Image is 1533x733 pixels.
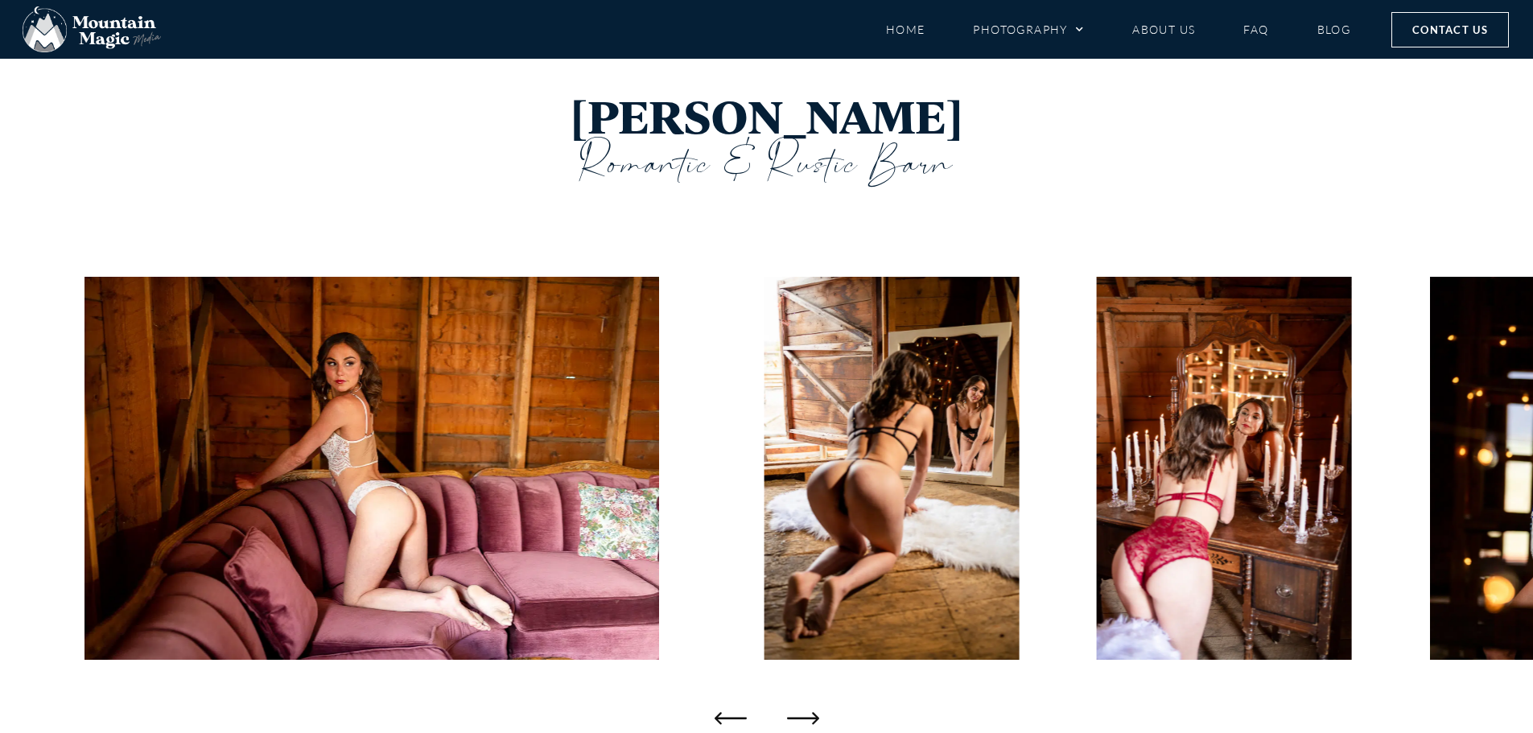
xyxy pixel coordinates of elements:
[84,277,659,660] img: Rustic Romantic Barn Boudoir Session Gunnison Crested Butte photographer Gunnison photographers C...
[284,91,1250,142] h1: [PERSON_NAME]
[1132,15,1195,43] a: About Us
[1097,277,1352,660] img: Rustic Romantic Barn Boudoir Session Gunnison Crested Butte photographer Gunnison photographers C...
[23,6,161,53] img: Mountain Magic Media photography logo Crested Butte Photographer
[1317,15,1351,43] a: Blog
[1412,21,1488,39] span: Contact Us
[284,142,1250,187] h3: Romantic & Rustic Barn
[1391,12,1509,47] a: Contact Us
[1097,277,1352,660] div: 9 / 33
[764,277,1020,660] div: 8 / 33
[973,15,1084,43] a: Photography
[1243,15,1268,43] a: FAQ
[764,277,1020,660] img: Rustic Romantic Barn Boudoir Session Gunnison Crested Butte photographer Gunnison photographers C...
[84,277,659,660] div: 7 / 33
[886,15,925,43] a: Home
[886,15,1351,43] nav: Menu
